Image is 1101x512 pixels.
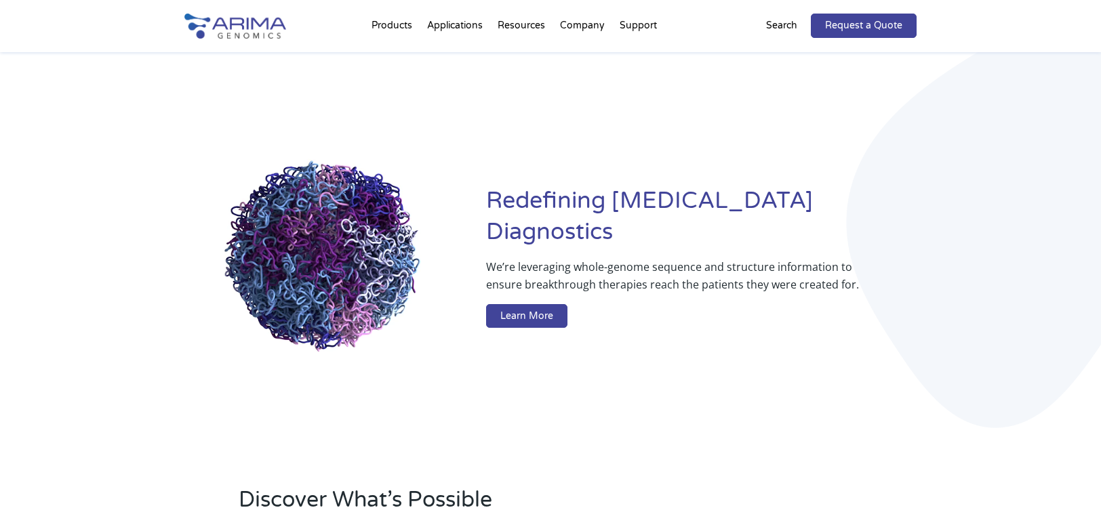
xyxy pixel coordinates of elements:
[766,17,797,35] p: Search
[184,14,286,39] img: Arima-Genomics-logo
[486,258,862,304] p: We’re leveraging whole-genome sequence and structure information to ensure breakthrough therapies...
[811,14,917,38] a: Request a Quote
[486,304,567,328] a: Learn More
[486,186,917,258] h1: Redefining [MEDICAL_DATA] Diagnostics
[1033,447,1101,512] iframe: Chat Widget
